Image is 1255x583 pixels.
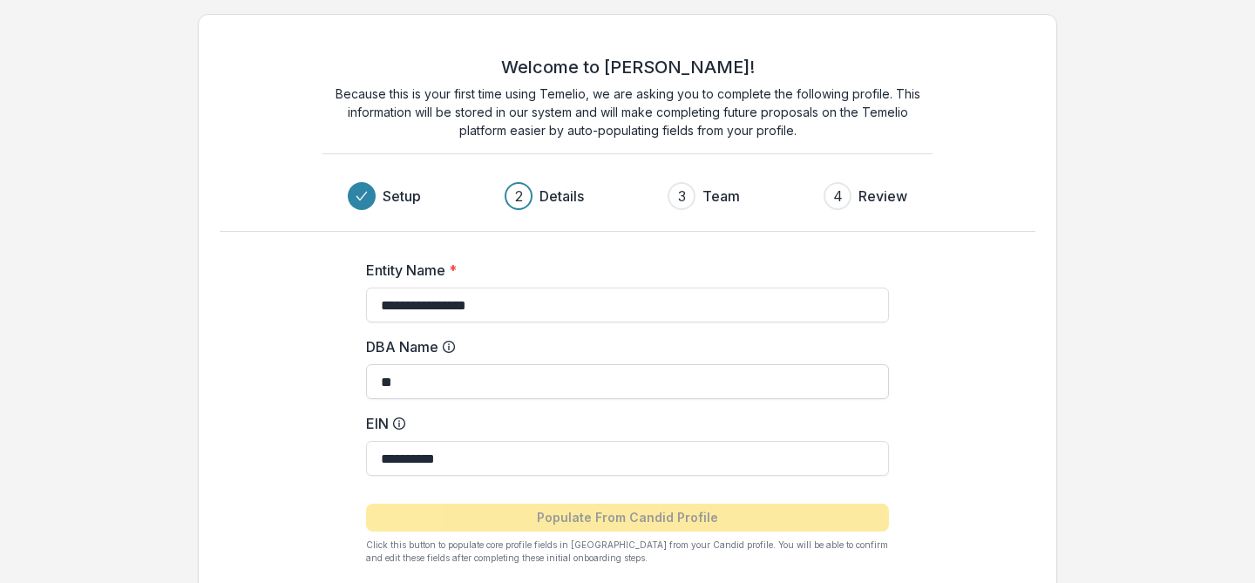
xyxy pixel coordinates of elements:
div: Progress [348,182,907,210]
h3: Details [539,186,584,207]
label: EIN [366,413,878,434]
h3: Review [858,186,907,207]
label: Entity Name [366,260,878,281]
h3: Setup [383,186,421,207]
button: Populate From Candid Profile [366,504,889,532]
div: 2 [515,186,523,207]
p: Click this button to populate core profile fields in [GEOGRAPHIC_DATA] from your Candid profile. ... [366,539,889,565]
p: Because this is your first time using Temelio, we are asking you to complete the following profil... [322,85,933,139]
label: DBA Name [366,336,878,357]
h3: Team [702,186,740,207]
div: 3 [678,186,686,207]
div: 4 [833,186,843,207]
h2: Welcome to [PERSON_NAME]! [501,57,755,78]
